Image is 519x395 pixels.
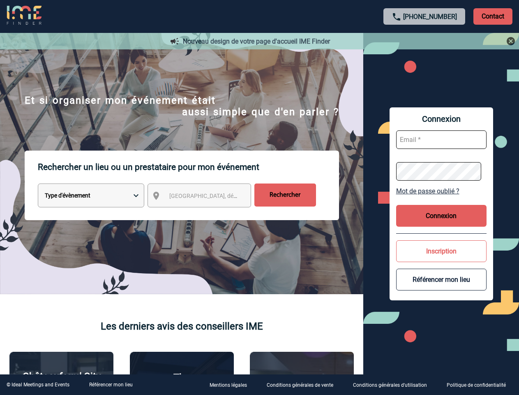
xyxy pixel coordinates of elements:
a: Référencer mon lieu [89,382,133,388]
a: Politique de confidentialité [440,381,519,389]
p: Mentions légales [210,383,247,388]
a: Conditions générales d'utilisation [346,381,440,389]
p: Conditions générales de vente [267,383,333,388]
a: Mentions légales [203,381,260,389]
div: © Ideal Meetings and Events [7,382,69,388]
a: Conditions générales de vente [260,381,346,389]
p: Conditions générales d'utilisation [353,383,427,388]
p: Politique de confidentialité [447,383,506,388]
